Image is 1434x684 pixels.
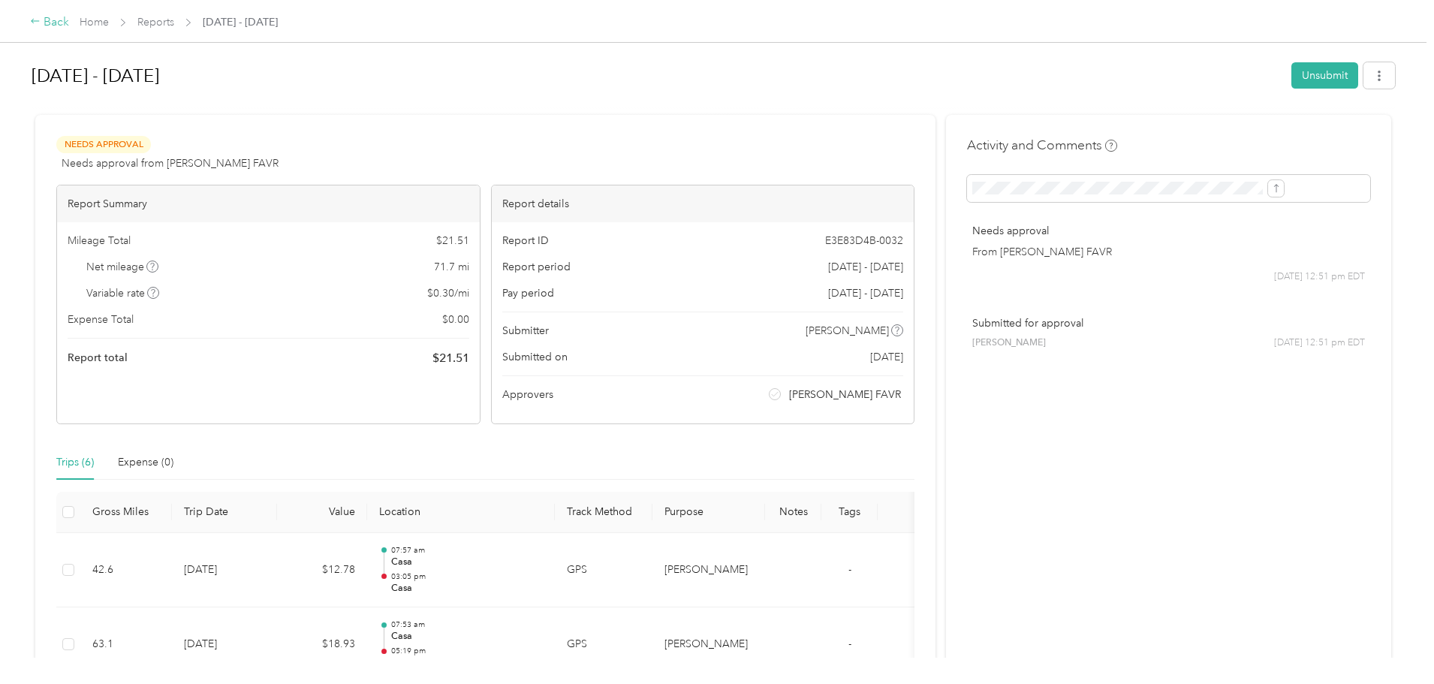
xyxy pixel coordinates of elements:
[80,533,172,608] td: 42.6
[1350,600,1434,684] iframe: Everlance-gr Chat Button Frame
[1274,270,1365,284] span: [DATE] 12:51 pm EDT
[68,312,134,327] span: Expense Total
[86,285,160,301] span: Variable rate
[68,350,128,366] span: Report total
[391,646,543,656] p: 05:19 pm
[972,315,1365,331] p: Submitted for approval
[391,619,543,630] p: 07:53 am
[56,136,151,153] span: Needs Approval
[391,556,543,569] p: Casa
[765,492,821,533] th: Notes
[555,492,652,533] th: Track Method
[1291,62,1358,89] button: Unsubmit
[86,259,159,275] span: Net mileage
[436,233,469,249] span: $ 21.51
[828,259,903,275] span: [DATE] - [DATE]
[492,185,914,222] div: Report details
[80,492,172,533] th: Gross Miles
[80,607,172,682] td: 63.1
[137,16,174,29] a: Reports
[652,492,765,533] th: Purpose
[57,185,480,222] div: Report Summary
[391,571,543,582] p: 03:05 pm
[391,656,543,670] p: Casa
[502,285,554,301] span: Pay period
[972,223,1365,239] p: Needs approval
[434,259,469,275] span: 71.7 mi
[972,336,1046,350] span: [PERSON_NAME]
[555,607,652,682] td: GPS
[30,14,69,32] div: Back
[277,492,367,533] th: Value
[68,233,131,249] span: Mileage Total
[277,607,367,682] td: $18.93
[502,349,568,365] span: Submitted on
[56,454,94,471] div: Trips (6)
[652,607,765,682] td: Acosta
[391,582,543,595] p: Casa
[825,233,903,249] span: E3E83D4B-0032
[391,545,543,556] p: 07:57 am
[62,155,279,171] span: Needs approval from [PERSON_NAME] FAVR
[502,233,549,249] span: Report ID
[442,312,469,327] span: $ 0.00
[821,492,878,533] th: Tags
[391,630,543,643] p: Casa
[172,533,277,608] td: [DATE]
[652,533,765,608] td: Acosta
[32,58,1281,94] h1: Sep 16 - 30, 2025
[806,323,889,339] span: [PERSON_NAME]
[555,533,652,608] td: GPS
[1274,336,1365,350] span: [DATE] 12:51 pm EDT
[277,533,367,608] td: $12.78
[870,349,903,365] span: [DATE]
[848,637,851,650] span: -
[432,349,469,367] span: $ 21.51
[502,387,553,402] span: Approvers
[502,323,549,339] span: Submitter
[118,454,173,471] div: Expense (0)
[172,492,277,533] th: Trip Date
[172,607,277,682] td: [DATE]
[427,285,469,301] span: $ 0.30 / mi
[972,244,1365,260] p: From [PERSON_NAME] FAVR
[203,14,278,30] span: [DATE] - [DATE]
[828,285,903,301] span: [DATE] - [DATE]
[502,259,571,275] span: Report period
[848,563,851,576] span: -
[789,387,901,402] span: [PERSON_NAME] FAVR
[967,136,1117,155] h4: Activity and Comments
[367,492,555,533] th: Location
[80,16,109,29] a: Home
